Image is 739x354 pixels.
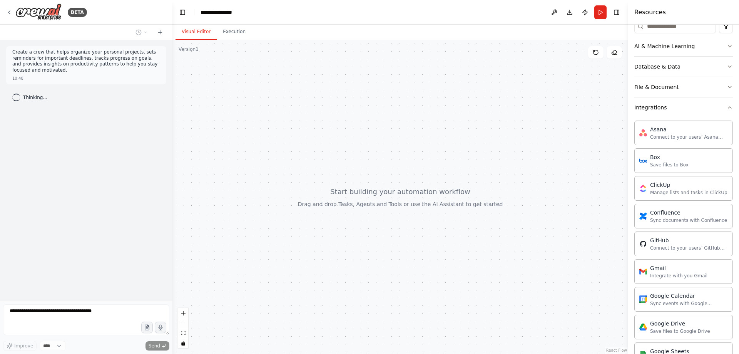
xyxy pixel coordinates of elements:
[611,7,622,18] button: Hide right sidebar
[179,46,199,52] div: Version 1
[639,268,647,275] img: Gmail
[68,8,87,17] div: BETA
[650,134,728,140] div: Connect to your users’ Asana accounts
[14,343,33,349] span: Improve
[141,322,153,333] button: Upload files
[23,94,47,101] span: Thinking...
[149,343,160,349] span: Send
[132,28,151,37] button: Switch to previous chat
[634,57,733,77] button: Database & Data
[634,83,679,91] div: File & Document
[650,162,689,168] div: Save files to Box
[650,190,727,196] div: Manage lists and tasks in ClickUp
[145,341,169,351] button: Send
[634,63,680,70] div: Database & Data
[639,323,647,331] img: Google Drive
[178,308,188,318] button: zoom in
[650,292,728,300] div: Google Calendar
[639,157,647,164] img: Box
[650,217,727,223] div: Sync documents with Confluence
[650,153,689,161] div: Box
[154,28,166,37] button: Start a new chat
[650,273,707,279] div: Integrate with you Gmail
[650,320,710,327] div: Google Drive
[634,104,667,111] div: Integrations
[639,212,647,220] img: Confluence
[201,8,241,16] nav: breadcrumb
[15,3,62,21] img: Logo
[639,240,647,248] img: GitHub
[3,341,37,351] button: Improve
[634,8,666,17] h4: Resources
[650,245,728,251] div: Connect to your users’ GitHub accounts
[634,77,733,97] button: File & Document
[650,237,728,244] div: GitHub
[650,209,727,216] div: Confluence
[639,129,647,137] img: Asana
[178,338,188,348] button: toggle interactivity
[178,318,188,328] button: zoom out
[650,328,710,334] div: Save files to Google Drive
[12,75,23,81] div: 10:48
[606,348,627,352] a: React Flow attribution
[634,97,733,117] button: Integrations
[177,7,188,18] button: Hide left sidebar
[634,36,733,56] button: AI & Machine Learning
[634,42,695,50] div: AI & Machine Learning
[178,328,188,338] button: fit view
[639,295,647,303] img: Google Calendar
[155,322,166,333] button: Click to speak your automation idea
[650,264,707,272] div: Gmail
[650,181,727,189] div: ClickUp
[650,300,728,307] div: Sync events with Google Calendar
[178,308,188,348] div: React Flow controls
[217,24,252,40] button: Execution
[12,49,160,73] p: Create a crew that helps organize your personal projects, sets reminders for important deadlines,...
[650,126,728,133] div: Asana
[639,185,647,192] img: ClickUp
[176,24,217,40] button: Visual Editor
